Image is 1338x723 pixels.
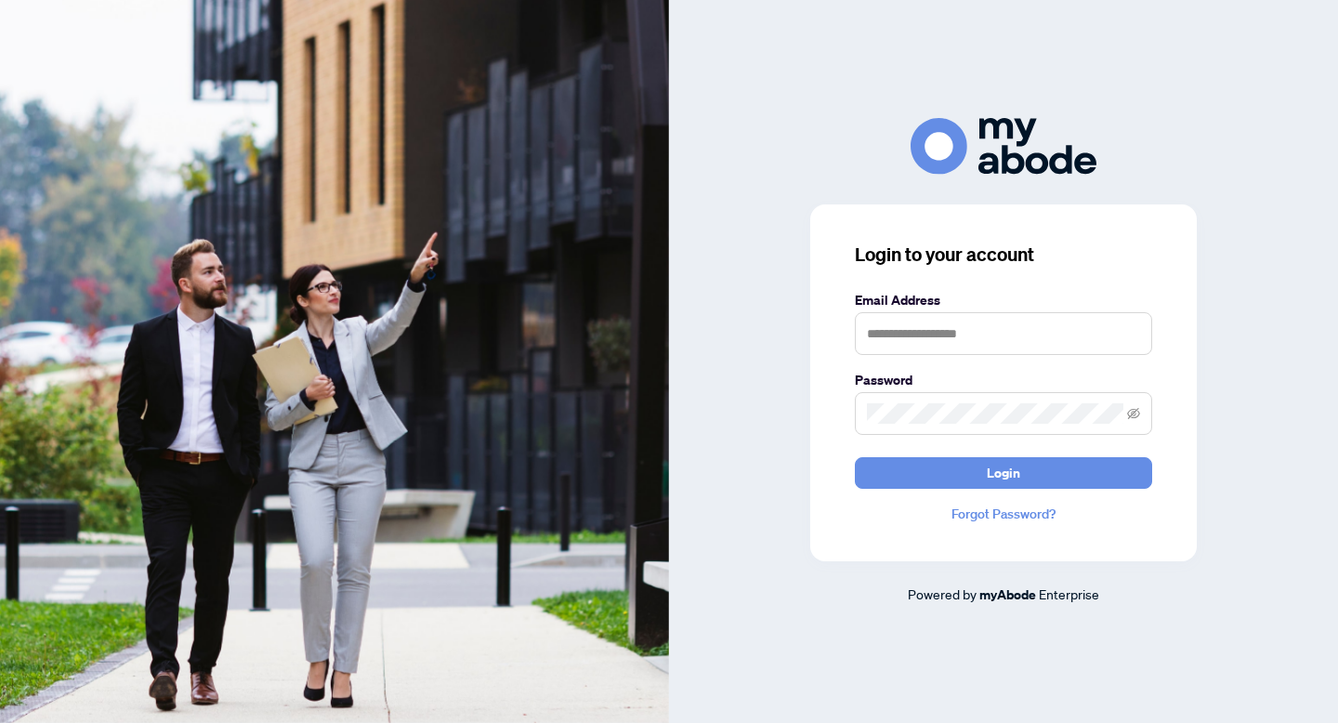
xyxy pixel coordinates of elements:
[911,118,1096,175] img: ma-logo
[979,585,1036,605] a: myAbode
[855,290,1152,310] label: Email Address
[855,242,1152,268] h3: Login to your account
[855,504,1152,524] a: Forgot Password?
[855,457,1152,489] button: Login
[1127,407,1140,420] span: eye-invisible
[855,370,1152,390] label: Password
[908,585,977,602] span: Powered by
[1039,585,1099,602] span: Enterprise
[987,458,1020,488] span: Login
